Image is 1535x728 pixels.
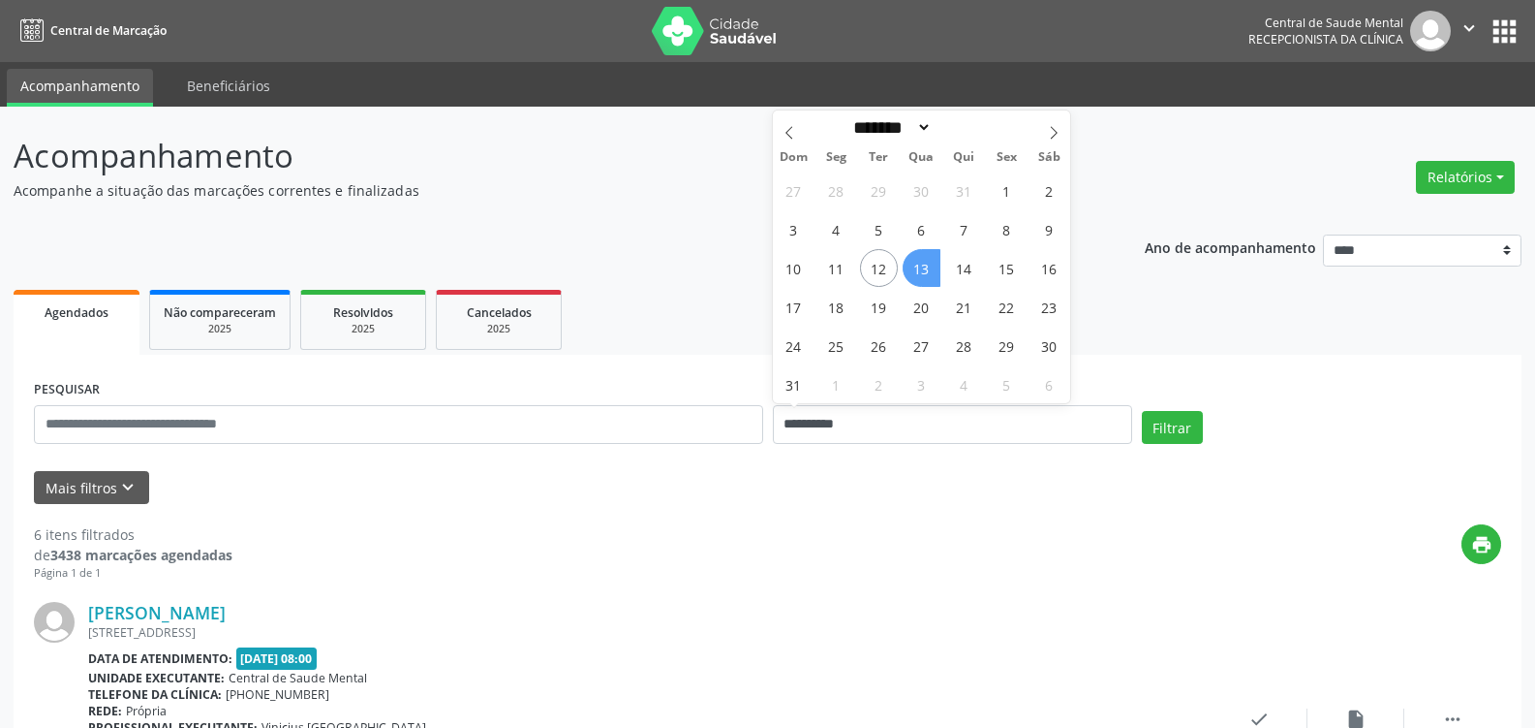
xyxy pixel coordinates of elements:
span: Setembro 1, 2025 [817,365,855,403]
span: Agosto 4, 2025 [817,210,855,248]
span: Agosto 17, 2025 [775,288,813,326]
div: de [34,545,232,565]
span: Resolvidos [333,304,393,321]
select: Month [847,117,933,138]
div: 2025 [164,322,276,336]
p: Acompanhamento [14,132,1069,180]
span: Agosto 5, 2025 [860,210,898,248]
span: Agosto 10, 2025 [775,249,813,287]
span: Agosto 24, 2025 [775,327,813,364]
span: Não compareceram [164,304,276,321]
button: Relatórios [1416,161,1515,194]
span: Agosto 26, 2025 [860,327,898,364]
span: Agosto 11, 2025 [817,249,855,287]
span: Própria [126,703,167,719]
span: Agosto 27, 2025 [903,327,940,364]
span: Agosto 28, 2025 [945,327,983,364]
div: 2025 [450,322,547,336]
span: Setembro 6, 2025 [1030,365,1068,403]
b: Data de atendimento: [88,650,232,667]
span: Setembro 3, 2025 [903,365,940,403]
div: [STREET_ADDRESS] [88,624,1211,641]
span: Agosto 7, 2025 [945,210,983,248]
span: Setembro 4, 2025 [945,365,983,403]
span: Dom [773,151,815,164]
a: Central de Marcação [14,15,167,47]
span: Julho 29, 2025 [860,172,898,209]
span: Agosto 23, 2025 [1030,288,1068,326]
i: keyboard_arrow_down [117,477,138,498]
span: Agosto 29, 2025 [988,327,1026,364]
span: Julho 30, 2025 [903,172,940,209]
span: Seg [814,151,857,164]
button: print [1461,524,1501,564]
span: Agosto 18, 2025 [817,288,855,326]
span: Agosto 2, 2025 [1030,172,1068,209]
span: Qua [900,151,942,164]
span: Julho 31, 2025 [945,172,983,209]
span: Agosto 30, 2025 [1030,327,1068,364]
span: Sáb [1028,151,1070,164]
span: Agosto 12, 2025 [860,249,898,287]
span: Agosto 3, 2025 [775,210,813,248]
span: Agosto 13, 2025 [903,249,940,287]
span: Agosto 14, 2025 [945,249,983,287]
strong: 3438 marcações agendadas [50,546,232,564]
button:  [1451,11,1488,51]
span: Agosto 8, 2025 [988,210,1026,248]
span: Sex [985,151,1028,164]
span: Julho 28, 2025 [817,172,855,209]
span: Central de Saude Mental [229,670,367,686]
span: Agosto 1, 2025 [988,172,1026,209]
input: Year [932,117,996,138]
span: Qui [942,151,985,164]
label: PESQUISAR [34,375,100,405]
span: Agosto 25, 2025 [817,327,855,364]
i:  [1458,17,1480,39]
a: [PERSON_NAME] [88,602,226,623]
span: Agosto 9, 2025 [1030,210,1068,248]
b: Unidade executante: [88,670,225,686]
button: Filtrar [1142,411,1203,444]
span: Setembro 5, 2025 [988,365,1026,403]
b: Telefone da clínica: [88,686,222,703]
span: [PHONE_NUMBER] [226,686,329,703]
div: 2025 [315,322,412,336]
div: Central de Saude Mental [1248,15,1403,31]
span: Recepcionista da clínica [1248,31,1403,47]
b: Rede: [88,703,122,719]
button: apps [1488,15,1521,48]
span: Setembro 2, 2025 [860,365,898,403]
span: Agosto 21, 2025 [945,288,983,326]
span: Agosto 16, 2025 [1030,249,1068,287]
i: print [1471,534,1492,555]
div: 6 itens filtrados [34,524,232,545]
span: Julho 27, 2025 [775,172,813,209]
span: Agosto 31, 2025 [775,365,813,403]
img: img [34,602,75,643]
span: Central de Marcação [50,22,167,39]
button: Mais filtroskeyboard_arrow_down [34,471,149,505]
span: Agendados [45,304,108,321]
p: Acompanhe a situação das marcações correntes e finalizadas [14,180,1069,201]
a: Beneficiários [173,69,284,103]
span: Ter [857,151,900,164]
span: Agosto 19, 2025 [860,288,898,326]
a: Acompanhamento [7,69,153,107]
span: Cancelados [467,304,532,321]
div: Página 1 de 1 [34,565,232,582]
span: Agosto 22, 2025 [988,288,1026,326]
p: Ano de acompanhamento [1145,235,1316,259]
span: [DATE] 08:00 [236,648,318,670]
img: img [1410,11,1451,51]
span: Agosto 15, 2025 [988,249,1026,287]
span: Agosto 6, 2025 [903,210,940,248]
span: Agosto 20, 2025 [903,288,940,326]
